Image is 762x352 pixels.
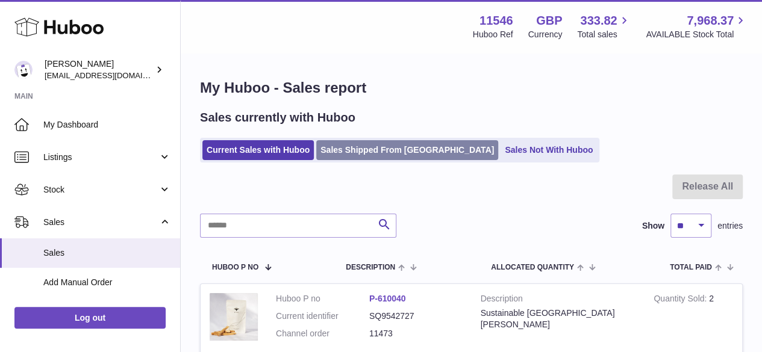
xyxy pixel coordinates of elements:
span: AVAILABLE Stock Total [646,29,748,40]
img: 1669906436.jpeg [210,293,258,341]
a: P-610040 [369,294,406,303]
a: Current Sales with Huboo [202,140,314,160]
span: Listings [43,152,158,163]
span: Huboo P no [212,264,258,271]
span: Sales [43,217,158,228]
h1: My Huboo - Sales report [200,78,743,97]
dd: SQ9542727 [369,310,463,322]
strong: Description [481,293,636,307]
dt: Huboo P no [276,293,369,304]
div: Huboo Ref [473,29,513,40]
h2: Sales currently with Huboo [200,110,355,126]
strong: Quantity Sold [654,294,709,306]
span: Description [346,264,395,271]
strong: 11546 [479,13,513,29]
span: Stock [43,184,158,196]
dt: Current identifier [276,310,369,322]
span: My Dashboard [43,119,171,131]
span: 7,968.37 [687,13,734,29]
span: Total paid [670,264,712,271]
span: Sales [43,247,171,259]
img: internalAdmin-11546@internal.huboo.com [14,61,33,79]
span: entries [717,220,743,232]
span: 333.82 [580,13,617,29]
dt: Channel order [276,328,369,339]
span: Total sales [577,29,631,40]
strong: GBP [536,13,562,29]
div: Currency [528,29,563,40]
a: 7,968.37 AVAILABLE Stock Total [646,13,748,40]
div: [PERSON_NAME] [45,58,153,81]
label: Show [642,220,664,232]
a: Sales Not With Huboo [501,140,597,160]
a: Log out [14,307,166,329]
a: Sales Shipped From [GEOGRAPHIC_DATA] [316,140,498,160]
span: [EMAIL_ADDRESS][DOMAIN_NAME] [45,70,177,80]
div: Sustainable [GEOGRAPHIC_DATA][PERSON_NAME] [481,307,636,330]
span: ALLOCATED Quantity [491,264,574,271]
dd: 11473 [369,328,463,339]
span: Add Manual Order [43,277,171,288]
a: 333.82 Total sales [577,13,631,40]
